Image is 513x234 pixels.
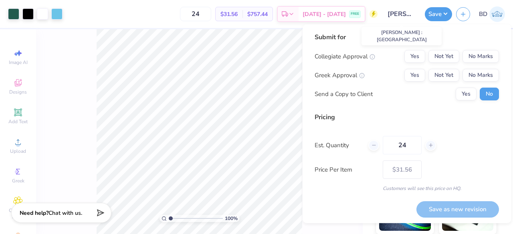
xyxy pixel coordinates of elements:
[362,27,442,45] div: [PERSON_NAME] : [GEOGRAPHIC_DATA]
[315,89,373,98] div: Send a Copy to Client
[12,178,24,184] span: Greek
[315,140,362,150] label: Est. Quantity
[303,10,346,18] span: [DATE] - [DATE]
[225,215,238,222] span: 100 %
[425,7,452,21] button: Save
[315,185,499,192] div: Customers will see this price on HQ.
[404,50,425,63] button: Yes
[315,70,365,80] div: Greek Approval
[479,6,505,22] a: BD
[315,165,377,174] label: Price Per Item
[463,50,499,63] button: No Marks
[489,6,505,22] img: Bella Dimaculangan
[383,136,422,154] input: – –
[480,88,499,100] button: No
[220,10,238,18] span: $31.56
[315,52,375,61] div: Collegiate Approval
[9,89,27,95] span: Designs
[8,118,28,125] span: Add Text
[20,209,48,217] strong: Need help?
[180,7,211,21] input: – –
[4,207,32,220] span: Clipart & logos
[479,10,487,19] span: BD
[9,59,28,66] span: Image AI
[382,6,421,22] input: Untitled Design
[404,69,425,82] button: Yes
[428,69,459,82] button: Not Yet
[48,209,82,217] span: Chat with us.
[247,10,268,18] span: $757.44
[463,69,499,82] button: No Marks
[456,88,477,100] button: Yes
[351,11,359,17] span: FREE
[315,112,499,122] div: Pricing
[428,50,459,63] button: Not Yet
[315,32,499,42] div: Submit for
[10,148,26,154] span: Upload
